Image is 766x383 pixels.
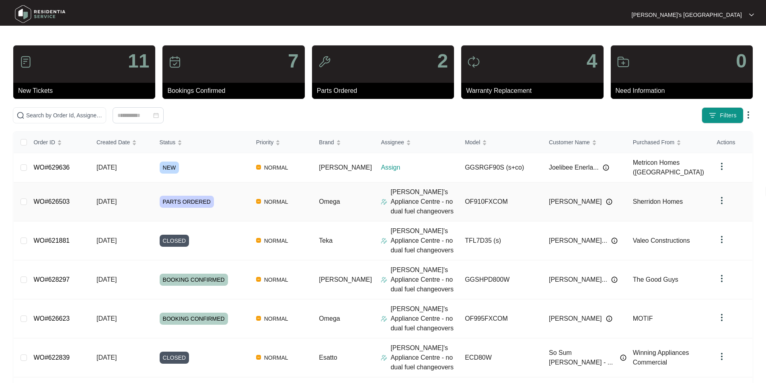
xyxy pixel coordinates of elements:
td: GGSHPD800W [458,260,542,299]
a: WO#626503 [33,198,70,205]
img: Assigner Icon [381,354,387,361]
th: Created Date [90,132,153,153]
span: Brand [319,138,334,147]
th: Priority [250,132,313,153]
th: Status [153,132,250,153]
img: icon [617,55,630,68]
img: Assigner Icon [381,199,387,205]
span: MOTIF [633,315,653,322]
img: Info icon [606,315,612,322]
img: Assigner Icon [381,315,387,322]
input: Search by Order Id, Assignee Name, Customer Name, Brand and Model [26,111,103,120]
span: [DATE] [97,354,117,361]
p: Bookings Confirmed [167,86,304,96]
p: 0 [736,51,747,71]
img: Vercel Logo [256,238,261,243]
p: Warranty Replacement [466,86,603,96]
span: [PERSON_NAME] [549,314,602,324]
span: [PERSON_NAME] [549,197,602,207]
span: Omega [319,315,340,322]
th: Assignee [374,132,458,153]
img: icon [467,55,480,68]
span: Metricon Homes ([GEOGRAPHIC_DATA]) [633,159,704,176]
th: Actions [711,132,752,153]
th: Purchased From [626,132,711,153]
span: Order ID [33,138,55,147]
p: [PERSON_NAME]'s Appliance Centre - no dual fuel changeovers [390,187,458,216]
span: Status [160,138,176,147]
span: Joelibee Enerla... [549,163,599,172]
span: [DATE] [97,315,117,322]
img: icon [318,55,331,68]
p: [PERSON_NAME]'s Appliance Centre - no dual fuel changeovers [390,265,458,294]
span: Model [465,138,480,147]
p: New Tickets [18,86,155,96]
span: Omega [319,198,340,205]
span: NORMAL [261,353,292,363]
p: 11 [128,51,149,71]
span: BOOKING CONFIRMED [160,274,228,286]
img: dropdown arrow [749,13,754,17]
td: ECD80W [458,338,542,377]
span: Winning Appliances Commercial [633,349,689,366]
span: NORMAL [261,197,292,207]
img: icon [168,55,181,68]
a: WO#621881 [33,237,70,244]
img: Vercel Logo [256,277,261,282]
span: [PERSON_NAME]... [549,275,607,285]
span: Customer Name [549,138,590,147]
span: [PERSON_NAME] [319,164,372,171]
a: WO#622839 [33,354,70,361]
p: 2 [437,51,448,71]
p: [PERSON_NAME]'s Appliance Centre - no dual fuel changeovers [390,226,458,255]
span: The Good Guys [633,276,678,283]
img: search-icon [16,111,25,119]
img: Info icon [611,238,618,244]
img: Vercel Logo [256,165,261,170]
img: Info icon [620,354,626,361]
span: Valeo Constructions [633,237,690,244]
span: [DATE] [97,237,117,244]
img: residentia service logo [12,2,68,26]
th: Model [458,132,542,153]
td: GGSRGF90S (s+co) [458,153,542,182]
span: CLOSED [160,352,189,364]
img: filter icon [708,111,717,119]
span: Assignee [381,138,404,147]
span: NORMAL [261,236,292,246]
img: dropdown arrow [717,313,727,322]
span: [DATE] [97,198,117,205]
img: dropdown arrow [717,235,727,244]
span: Teka [319,237,333,244]
span: PARTS ORDERED [160,196,214,208]
img: Info icon [611,276,618,283]
p: [PERSON_NAME]'s [GEOGRAPHIC_DATA] [632,11,742,19]
span: NEW [160,162,179,174]
a: WO#628297 [33,276,70,283]
img: icon [19,55,32,68]
span: NORMAL [261,275,292,285]
img: Vercel Logo [256,355,261,360]
td: OF995FXCOM [458,299,542,338]
p: Need Information [616,86,753,96]
img: dropdown arrow [717,352,727,361]
span: NORMAL [261,163,292,172]
span: Esatto [319,354,337,361]
img: dropdown arrow [717,162,727,171]
p: [PERSON_NAME]'s Appliance Centre - no dual fuel changeovers [390,304,458,333]
img: Vercel Logo [256,199,261,204]
img: Info icon [606,199,612,205]
td: OF910FXCOM [458,182,542,221]
span: Purchased From [633,138,674,147]
p: Parts Ordered [317,86,454,96]
img: dropdown arrow [717,196,727,205]
p: 7 [288,51,299,71]
th: Brand [312,132,374,153]
th: Order ID [27,132,90,153]
p: Assign [381,163,458,172]
span: Sherridon Homes [633,198,683,205]
span: CLOSED [160,235,189,247]
p: 4 [587,51,598,71]
span: [PERSON_NAME]... [549,236,607,246]
img: dropdown arrow [717,274,727,283]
